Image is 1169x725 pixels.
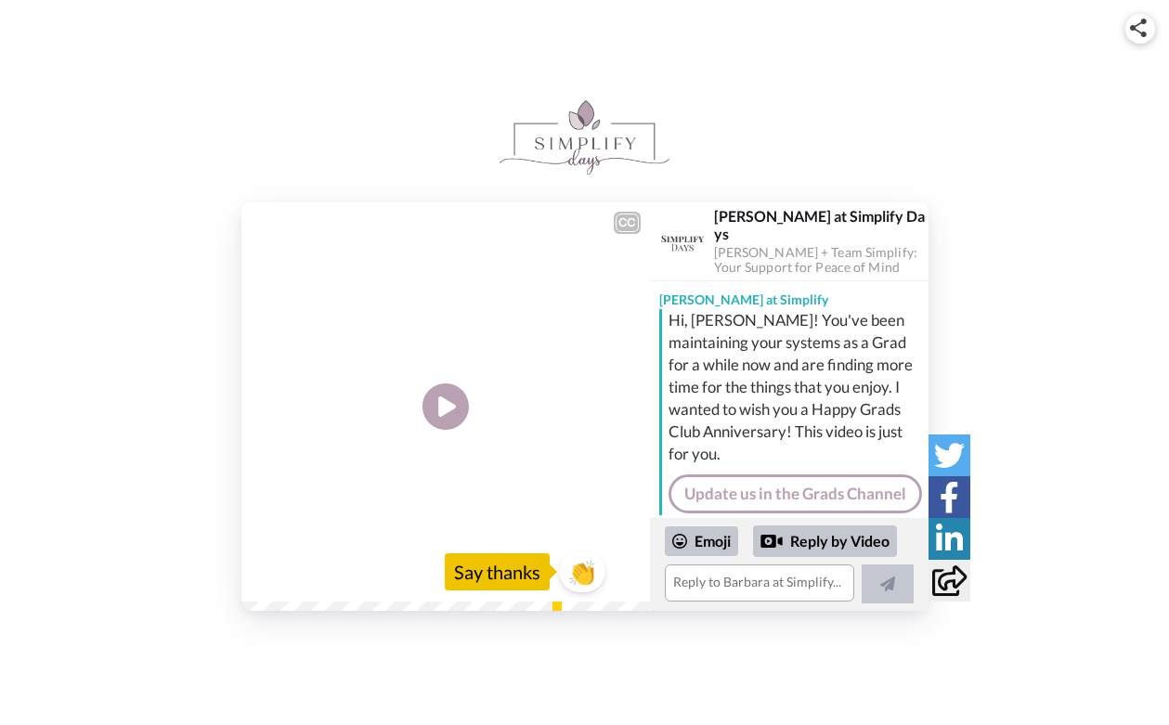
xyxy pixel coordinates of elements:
[291,564,297,587] span: /
[665,526,738,556] div: Emoji
[500,100,669,175] img: logo
[616,214,639,232] div: CC
[445,553,550,590] div: Say thanks
[669,474,922,513] a: Update us in the Grads Channel
[714,245,928,277] div: [PERSON_NAME] + Team Simplify: Your Support for Peace of Mind
[714,207,928,242] div: [PERSON_NAME] at Simplify Days
[1130,19,1147,37] img: ic_share.svg
[559,550,605,592] button: 👏
[254,564,287,587] span: 0:00
[760,530,783,552] div: Reply by Video
[559,557,605,587] span: 👏
[615,566,633,585] img: Full screen
[301,564,333,587] span: 1:04
[660,219,705,264] img: Profile Image
[753,525,897,557] div: Reply by Video
[669,309,924,465] div: Hi, [PERSON_NAME]! You've been maintaining your systems as a Grad for a while now and are finding...
[650,281,929,309] div: [PERSON_NAME] at Simplify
